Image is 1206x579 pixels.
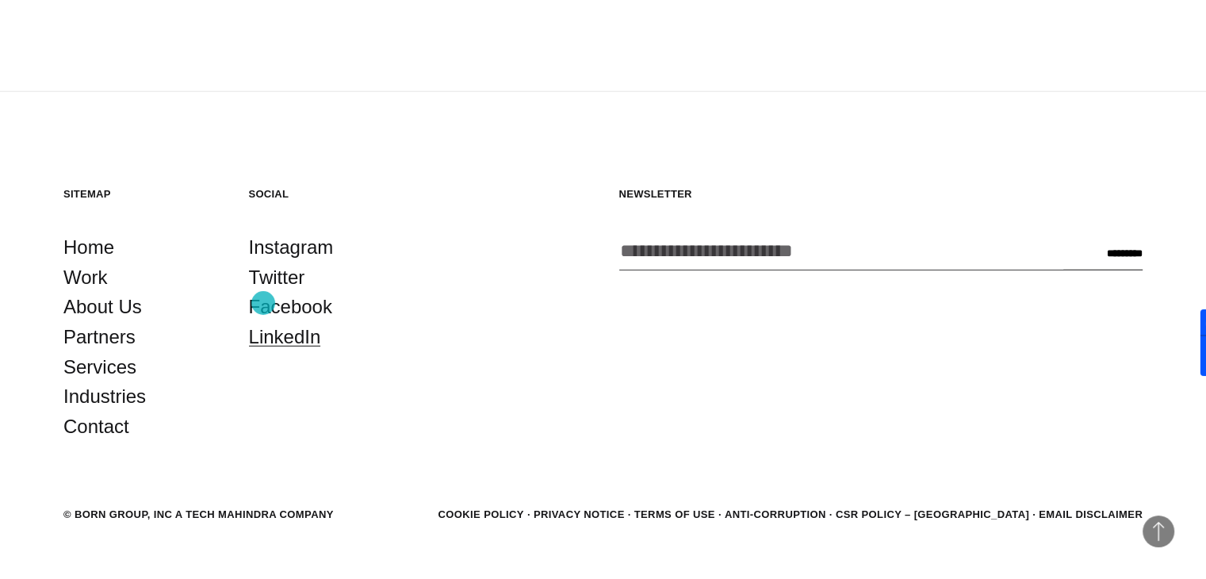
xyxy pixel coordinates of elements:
a: Twitter [249,263,305,293]
a: Contact [63,412,129,442]
a: Instagram [249,232,334,263]
button: Back to Top [1143,516,1174,547]
h5: Newsletter [619,187,1143,201]
a: Facebook [249,292,332,322]
div: © BORN GROUP, INC A Tech Mahindra Company [63,507,334,523]
a: Anti-Corruption [725,508,826,520]
a: Terms of Use [634,508,715,520]
a: Industries [63,382,146,412]
a: Services [63,352,136,382]
a: Partners [63,322,136,352]
a: Cookie Policy [438,508,523,520]
a: Privacy Notice [534,508,625,520]
a: Work [63,263,108,293]
a: Email Disclaimer [1039,508,1143,520]
a: Home [63,232,114,263]
h5: Sitemap [63,187,217,201]
a: CSR POLICY – [GEOGRAPHIC_DATA] [836,508,1029,520]
a: LinkedIn [249,322,321,352]
a: About Us [63,292,142,322]
h5: Social [249,187,403,201]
